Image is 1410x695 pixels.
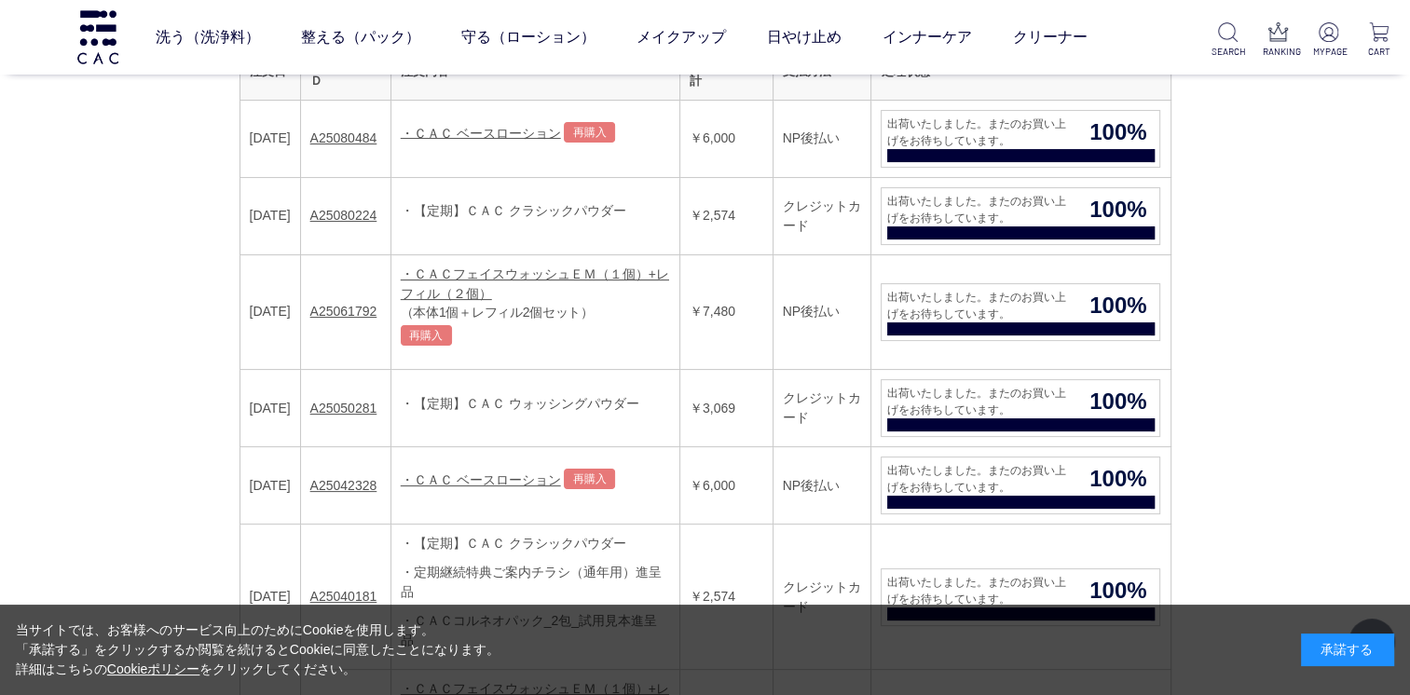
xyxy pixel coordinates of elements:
[240,370,300,447] td: [DATE]
[1076,574,1159,607] span: 100%
[882,289,1076,322] span: 出荷いたしました。またのお買い上げをお待ちしています。
[1076,193,1159,226] span: 100%
[881,379,1160,437] a: 出荷いたしました。またのお買い上げをお待ちしています。 100%
[881,457,1160,514] a: 出荷いたしました。またのお買い上げをお待ちしています。 100%
[310,401,377,416] a: A25050281
[773,177,871,254] td: クレジットカード
[155,11,259,63] a: 洗う（洗浄料）
[679,447,773,525] td: ￥6,000
[401,472,561,487] a: ・ＣＡＣ ベースローション
[679,100,773,177] td: ￥6,000
[300,11,419,63] a: 整える（パック）
[773,370,871,447] td: クレジットカード
[1312,45,1345,59] p: MYPAGE
[310,304,377,319] a: A25061792
[679,254,773,370] td: ￥7,480
[401,325,452,346] a: 再購入
[882,193,1076,226] span: 出荷いたしました。またのお買い上げをお待ちしています。
[1076,289,1159,322] span: 100%
[240,525,300,670] td: [DATE]
[1012,11,1087,63] a: クリーナー
[881,110,1160,168] a: 出荷いたしました。またのお買い上げをお待ちしています。 100%
[773,447,871,525] td: NP後払い
[882,385,1076,418] span: 出荷いたしました。またのお買い上げをお待ちしています。
[773,100,871,177] td: NP後払い
[240,177,300,254] td: [DATE]
[882,11,971,63] a: インナーケア
[1362,22,1395,59] a: CART
[310,478,377,493] a: A25042328
[679,177,773,254] td: ￥2,574
[882,574,1076,607] span: 出荷いたしました。またのお買い上げをお待ちしています。
[773,525,871,670] td: クレジットカード
[1076,116,1159,149] span: 100%
[401,201,670,221] div: ・【定期】ＣＡＣ クラシックパウダー
[107,661,200,676] a: Cookieポリシー
[564,469,615,489] a: 再購入
[401,534,670,553] div: ・【定期】ＣＡＣ クラシックパウダー
[636,11,725,63] a: メイクアップ
[766,11,841,63] a: 日やけ止め
[1076,385,1159,418] span: 100%
[881,568,1160,626] a: 出荷いたしました。またのお買い上げをお待ちしています。 100%
[564,122,615,143] a: 再購入
[240,254,300,370] td: [DATE]
[1262,22,1294,59] a: RANKING
[882,462,1076,496] span: 出荷いたしました。またのお買い上げをお待ちしています。
[240,447,300,525] td: [DATE]
[310,130,377,145] a: A25080484
[401,125,561,140] a: ・ＣＡＣ ベースローション
[460,11,595,63] a: 守る（ローション）
[1312,22,1345,59] a: MYPAGE
[401,266,669,301] a: ・ＣＡＣフェイスウォッシュＥＭ（１個）+レフィル（２個）
[773,254,871,370] td: NP後払い
[679,525,773,670] td: ￥2,574
[1212,22,1244,59] a: SEARCH
[75,10,121,63] img: logo
[401,394,670,414] div: ・【定期】ＣＡＣ ウォッシングパウダー
[1212,45,1244,59] p: SEARCH
[16,620,500,679] div: 当サイトでは、お客様へのサービス向上のためにCookieを使用します。 「承諾する」をクリックするか閲覧を続けるとCookieに同意したことになります。 詳細はこちらの をクリックしてください。
[881,187,1160,245] a: 出荷いたしました。またのお買い上げをお待ちしています。 100%
[240,100,300,177] td: [DATE]
[1362,45,1395,59] p: CART
[401,304,670,321] div: （本体1個＋レフィル2個セット）
[310,589,377,604] a: A25040181
[1262,45,1294,59] p: RANKING
[881,283,1160,341] a: 出荷いたしました。またのお買い上げをお待ちしています。 100%
[401,563,670,602] div: ・定期継続特典ご案内チラシ（通年用）進呈品
[310,208,377,223] a: A25080224
[1301,634,1394,666] div: 承諾する
[679,370,773,447] td: ￥3,069
[882,116,1076,149] span: 出荷いたしました。またのお買い上げをお待ちしています。
[1076,462,1159,496] span: 100%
